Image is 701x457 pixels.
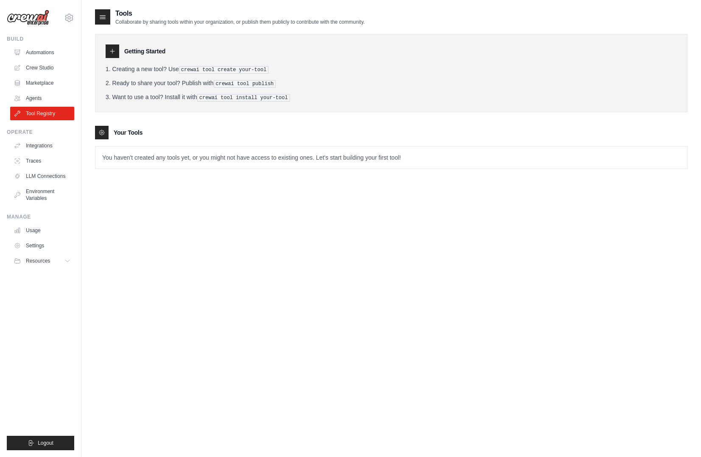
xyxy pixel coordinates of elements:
[10,139,74,152] a: Integrations
[124,47,165,55] h3: Getting Started
[10,91,74,105] a: Agents
[115,19,365,25] p: Collaborate by sharing tools within your organization, or publish them publicly to contribute wit...
[10,46,74,59] a: Automations
[10,107,74,120] a: Tool Registry
[197,94,290,102] pre: crewai tool install your-tool
[214,80,276,88] pre: crewai tool publish
[106,93,677,102] li: Want to use a tool? Install it with
[95,147,687,169] p: You haven't created any tools yet, or you might not have access to existing ones. Let's start bui...
[10,185,74,205] a: Environment Variables
[10,61,74,75] a: Crew Studio
[7,213,74,220] div: Manage
[10,239,74,252] a: Settings
[10,254,74,268] button: Resources
[26,258,50,264] span: Resources
[38,440,53,446] span: Logout
[7,436,74,450] button: Logout
[106,65,677,74] li: Creating a new tool? Use
[114,128,142,137] h3: Your Tools
[10,169,74,183] a: LLM Connections
[10,224,74,237] a: Usage
[115,8,365,19] h2: Tools
[10,76,74,90] a: Marketplace
[7,36,74,42] div: Build
[106,79,677,88] li: Ready to share your tool? Publish with
[7,129,74,136] div: Operate
[10,154,74,168] a: Traces
[179,66,269,74] pre: crewai tool create your-tool
[7,10,49,26] img: Logo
